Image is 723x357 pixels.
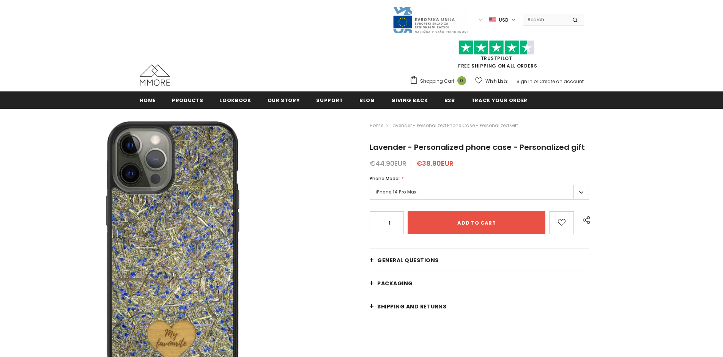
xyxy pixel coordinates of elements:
[140,64,170,86] img: MMORE Cases
[534,78,538,85] span: or
[485,77,508,85] span: Wish Lists
[268,97,300,104] span: Our Story
[219,91,251,109] a: Lookbook
[475,74,508,88] a: Wish Lists
[444,91,455,109] a: B2B
[219,97,251,104] span: Lookbook
[268,91,300,109] a: Our Story
[140,97,156,104] span: Home
[370,272,589,295] a: PACKAGING
[140,91,156,109] a: Home
[370,159,406,168] span: €44.90EUR
[517,78,532,85] a: Sign In
[471,97,528,104] span: Track your order
[392,6,468,34] img: Javni Razpis
[471,91,528,109] a: Track your order
[377,280,413,287] span: PACKAGING
[370,249,589,272] a: General Questions
[420,77,454,85] span: Shopping Cart
[377,256,439,264] span: General Questions
[391,91,428,109] a: Giving back
[316,91,343,109] a: support
[458,40,534,55] img: Trust Pilot Stars
[392,16,468,23] a: Javni Razpis
[377,303,446,310] span: Shipping and returns
[499,16,509,24] span: USD
[457,76,466,85] span: 0
[523,14,567,25] input: Search Site
[410,75,470,87] a: Shopping Cart 0
[539,78,584,85] a: Create an account
[370,295,589,318] a: Shipping and returns
[444,97,455,104] span: B2B
[410,44,584,69] span: FREE SHIPPING ON ALL ORDERS
[370,185,589,200] label: iPhone 14 Pro Max
[370,121,383,130] a: Home
[416,159,454,168] span: €38.90EUR
[481,55,512,61] a: Trustpilot
[489,17,496,23] img: USD
[359,97,375,104] span: Blog
[172,97,203,104] span: Products
[370,142,585,153] span: Lavender - Personalized phone case - Personalized gift
[391,121,518,130] span: Lavender - Personalized phone case - Personalized gift
[391,97,428,104] span: Giving back
[316,97,343,104] span: support
[359,91,375,109] a: Blog
[408,211,545,234] input: Add to cart
[172,91,203,109] a: Products
[370,175,400,182] span: Phone Model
